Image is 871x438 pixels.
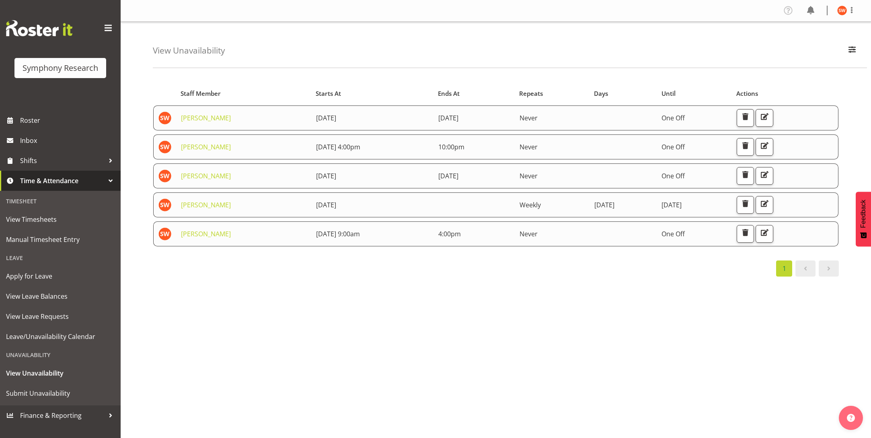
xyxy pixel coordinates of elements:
span: View Leave Balances [6,290,115,302]
span: 4:00pm [438,229,461,238]
span: One Off [661,143,685,151]
span: Never [520,143,538,151]
span: Finance & Reporting [20,409,105,421]
button: Delete Unavailability [737,138,754,156]
span: [DATE] 9:00am [316,229,360,238]
button: Edit Unavailability [756,225,773,243]
span: Never [520,114,538,122]
span: Until [661,89,676,98]
span: Time & Attendance [20,175,105,187]
a: Manual Timesheet Entry [2,229,119,250]
span: [DATE] [316,171,336,180]
a: Apply for Leave [2,266,119,286]
a: Submit Unavailability [2,383,119,403]
span: View Timesheets [6,213,115,225]
button: Filter Employees [844,42,861,60]
button: Edit Unavailability [756,167,773,185]
a: [PERSON_NAME] [181,114,231,122]
img: shannon-whelan11890.jpg [158,112,171,124]
span: Staff Member [181,89,221,98]
span: [DATE] [661,200,682,209]
span: [DATE] [438,114,458,122]
a: [PERSON_NAME] [181,200,231,209]
a: [PERSON_NAME] [181,143,231,151]
span: Never [520,229,538,238]
div: Unavailability [2,347,119,363]
img: shannon-whelan11890.jpg [158,169,171,182]
button: Delete Unavailability [737,109,754,127]
span: Roster [20,114,117,126]
div: Symphony Research [23,62,98,74]
img: shannon-whelan11890.jpg [158,198,171,211]
span: One Off [661,114,685,122]
span: Feedback [860,200,867,228]
span: Apply for Leave [6,270,115,282]
button: Delete Unavailability [737,196,754,214]
span: Starts At [316,89,341,98]
a: [PERSON_NAME] [181,229,231,238]
img: shannon-whelan11890.jpg [158,140,171,153]
span: [DATE] [438,171,458,180]
span: Inbox [20,134,117,147]
span: Leave/Unavailability Calendar [6,331,115,343]
a: View Leave Balances [2,286,119,306]
img: help-xxl-2.png [847,414,855,422]
div: Leave [2,250,119,266]
span: One Off [661,229,685,238]
a: View Leave Requests [2,306,119,326]
button: Feedback - Show survey [856,192,871,246]
span: Repeats [519,89,543,98]
button: Edit Unavailability [756,109,773,127]
a: Leave/Unavailability Calendar [2,326,119,347]
a: View Unavailability [2,363,119,383]
img: shannon-whelan11890.jpg [837,6,847,15]
a: [PERSON_NAME] [181,171,231,180]
span: Ends At [438,89,460,98]
button: Edit Unavailability [756,138,773,156]
a: View Timesheets [2,209,119,229]
span: Never [520,171,538,180]
span: Weekly [520,200,541,209]
button: Delete Unavailability [737,167,754,185]
span: View Leave Requests [6,310,115,322]
span: [DATE] [316,200,336,209]
img: Rosterit website logo [6,20,72,36]
span: Manual Timesheet Entry [6,233,115,246]
h4: View Unavailability [153,46,225,55]
span: [DATE] [316,114,336,122]
span: Days [594,89,608,98]
span: Submit Unavailability [6,387,115,399]
div: Timesheet [2,193,119,209]
img: shannon-whelan11890.jpg [158,227,171,240]
button: Edit Unavailability [756,196,773,214]
span: Actions [736,89,758,98]
span: [DATE] 4:00pm [316,143,360,151]
span: 10:00pm [438,143,464,151]
span: [DATE] [594,200,614,209]
span: One Off [661,171,685,180]
button: Delete Unavailability [737,225,754,243]
span: View Unavailability [6,367,115,379]
span: Shifts [20,155,105,167]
